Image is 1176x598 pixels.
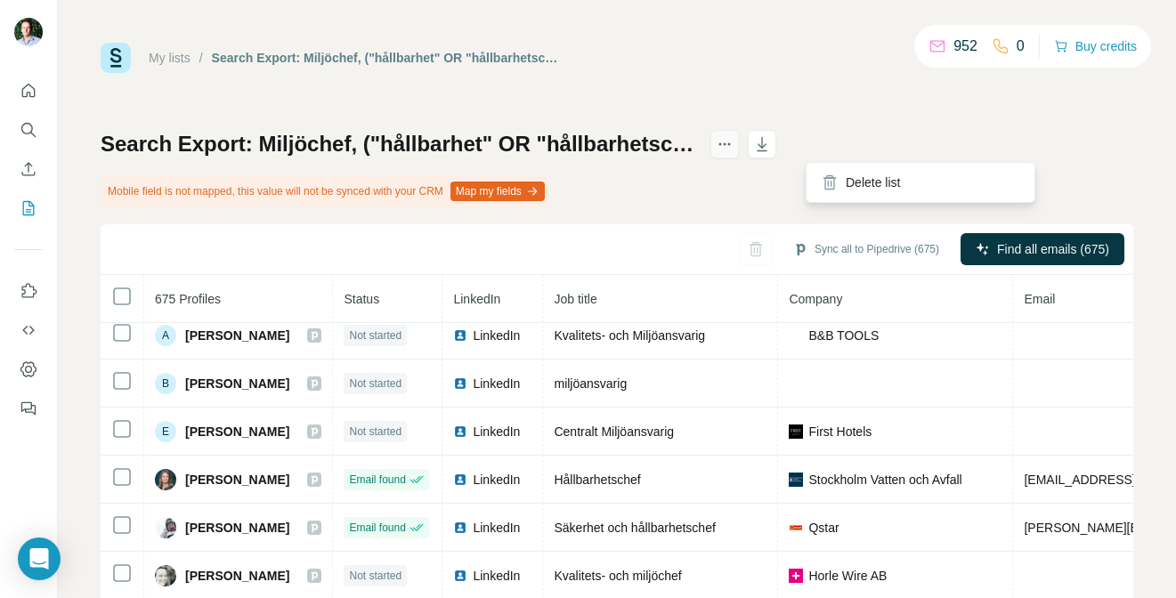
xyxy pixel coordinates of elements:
span: First Hotels [808,423,872,440]
img: Avatar [155,469,176,490]
div: Search Export: Miljöchef, ("hållbarhet" OR "hållbarhetschef" OR "hållbarhetsansvarig" OR "hållbar... [212,49,565,67]
button: Map my fields [450,182,545,201]
button: Buy credits [1054,34,1137,59]
div: Mobile field is not mapped, this value will not be synced with your CRM [101,176,548,206]
img: Surfe Logo [101,43,131,73]
p: 952 [953,36,977,57]
img: LinkedIn logo [453,424,467,439]
span: Kvalitets- och miljöchef [554,569,681,583]
button: Quick start [14,75,43,107]
span: Säkerhet och hållbarhetschef [554,521,715,535]
div: E [155,421,176,442]
button: Sync all to Pipedrive (675) [781,236,952,263]
span: Not started [349,568,401,584]
span: [PERSON_NAME] [185,471,289,489]
button: Feedback [14,392,43,424]
span: Status [344,292,379,306]
span: LinkedIn [473,375,520,392]
span: Centralt Miljöansvarig [554,424,674,439]
img: Avatar [155,517,176,538]
span: Not started [349,376,401,392]
span: Email found [349,472,405,488]
span: Company [789,292,842,306]
button: Use Surfe API [14,314,43,346]
span: Email found [349,520,405,536]
span: Qstar [808,519,839,537]
span: Find all emails (675) [997,240,1109,258]
span: miljöansvarig [554,376,627,391]
h1: Search Export: Miljöchef, ("hållbarhet" OR "hållbarhetschef" OR "hållbarhetsansvarig" OR "hållbar... [101,130,694,158]
span: Email [1024,292,1055,306]
p: 0 [1017,36,1025,57]
span: [PERSON_NAME] [185,423,289,440]
img: LinkedIn logo [453,521,467,535]
div: Open Intercom Messenger [18,537,61,580]
span: Job title [554,292,596,306]
span: LinkedIn [453,292,500,306]
span: 675 Profiles [155,292,221,306]
img: LinkedIn logo [453,569,467,583]
button: Dashboard [14,353,43,385]
img: company-logo [789,569,803,583]
span: Stockholm Vatten och Avfall [808,471,961,489]
button: actions [710,130,739,158]
span: Hållbarhetschef [554,473,640,487]
span: Horle Wire AB [808,567,887,585]
button: Enrich CSV [14,153,43,185]
span: LinkedIn [473,327,520,344]
button: Use Surfe on LinkedIn [14,275,43,307]
img: company-logo [789,424,803,439]
span: LinkedIn [473,567,520,585]
div: A [155,325,176,346]
div: B [155,373,176,394]
img: company-logo [789,328,803,343]
span: [PERSON_NAME] [185,375,289,392]
span: [PERSON_NAME] [185,567,289,585]
span: Not started [349,424,401,440]
div: Delete list [810,166,1031,198]
img: LinkedIn logo [453,328,467,343]
button: My lists [14,192,43,224]
span: Kvalitets- och Miljöansvarig [554,328,705,343]
button: Search [14,114,43,146]
img: LinkedIn logo [453,376,467,391]
span: [PERSON_NAME] [185,519,289,537]
img: Avatar [14,18,43,46]
button: Find all emails (675) [961,233,1124,265]
span: B&B TOOLS [808,327,879,344]
a: My lists [149,51,191,65]
span: LinkedIn [473,519,520,537]
img: company-logo [789,521,803,535]
span: Not started [349,327,401,343]
img: LinkedIn logo [453,473,467,487]
span: LinkedIn [473,423,520,440]
span: LinkedIn [473,471,520,489]
li: / [199,49,203,67]
span: [PERSON_NAME] [185,327,289,344]
img: company-logo [789,473,803,487]
img: Avatar [155,565,176,586]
